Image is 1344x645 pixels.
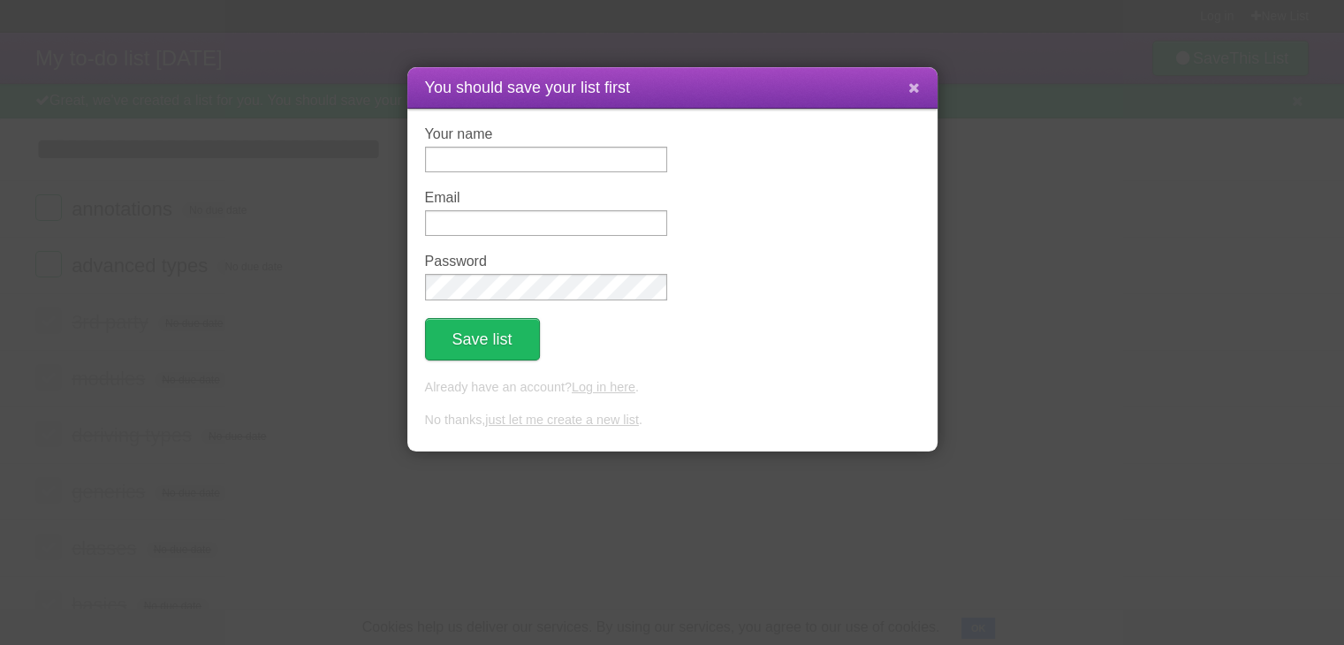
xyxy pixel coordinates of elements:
[572,380,635,394] a: Log in here
[425,76,920,100] h1: You should save your list first
[425,126,667,142] label: Your name
[425,378,920,398] p: Already have an account? .
[425,411,920,430] p: No thanks, .
[485,413,639,427] a: just let me create a new list
[425,318,540,360] button: Save list
[425,190,667,206] label: Email
[425,254,667,269] label: Password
